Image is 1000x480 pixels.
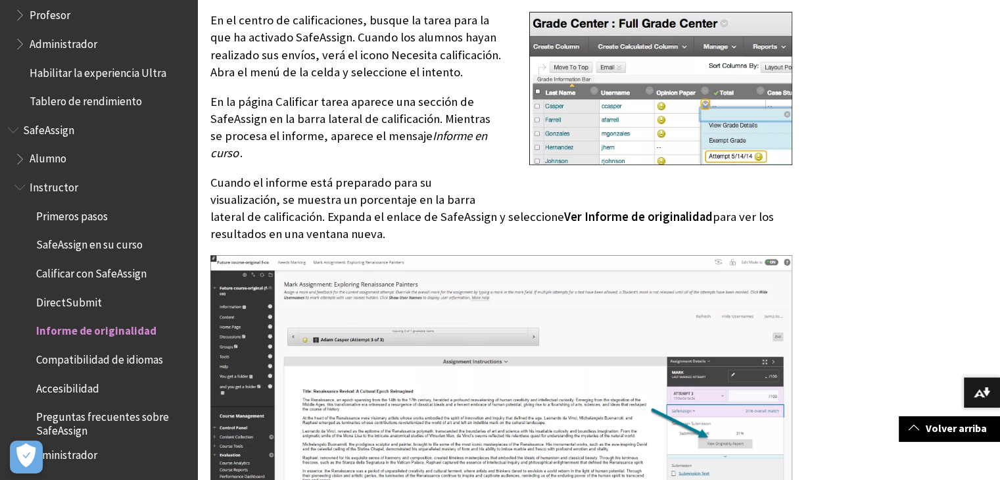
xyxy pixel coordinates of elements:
[36,234,143,252] span: SafeAssign en su curso
[36,348,163,366] span: Compatibilidad de idiomas
[30,444,97,462] span: Administrador
[36,291,102,309] span: DirectSubmit
[30,148,66,166] span: Alumno
[30,176,78,194] span: Instructor
[210,12,792,81] p: En el centro de calificaciones, busque la tarea para la que ha activado SafeAssign. Cuando los al...
[8,119,189,466] nav: Book outline for Blackboard SafeAssign
[899,416,1000,441] a: Volver arriba
[36,320,156,338] span: Informe de originalidad
[210,93,792,162] p: En la página Calificar tarea aparece una sección de SafeAssign en la barra lateral de calificació...
[564,209,713,224] span: Ver Informe de originalidad
[30,33,97,51] span: Administrador
[36,205,108,223] span: Primeros pasos
[30,62,166,80] span: Habilitar la experiencia Ultra
[36,406,188,437] span: Preguntas frecuentes sobre SafeAssign
[36,377,99,395] span: Accesibilidad
[23,119,74,137] span: SafeAssign
[30,90,142,108] span: Tablero de rendimiento
[30,4,70,22] span: Profesor
[36,262,147,280] span: Calificar con SafeAssign
[210,174,792,243] p: Cuando el informe está preparado para su visualización, se muestra un porcentaje en la barra late...
[10,441,43,473] button: Abrir preferencias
